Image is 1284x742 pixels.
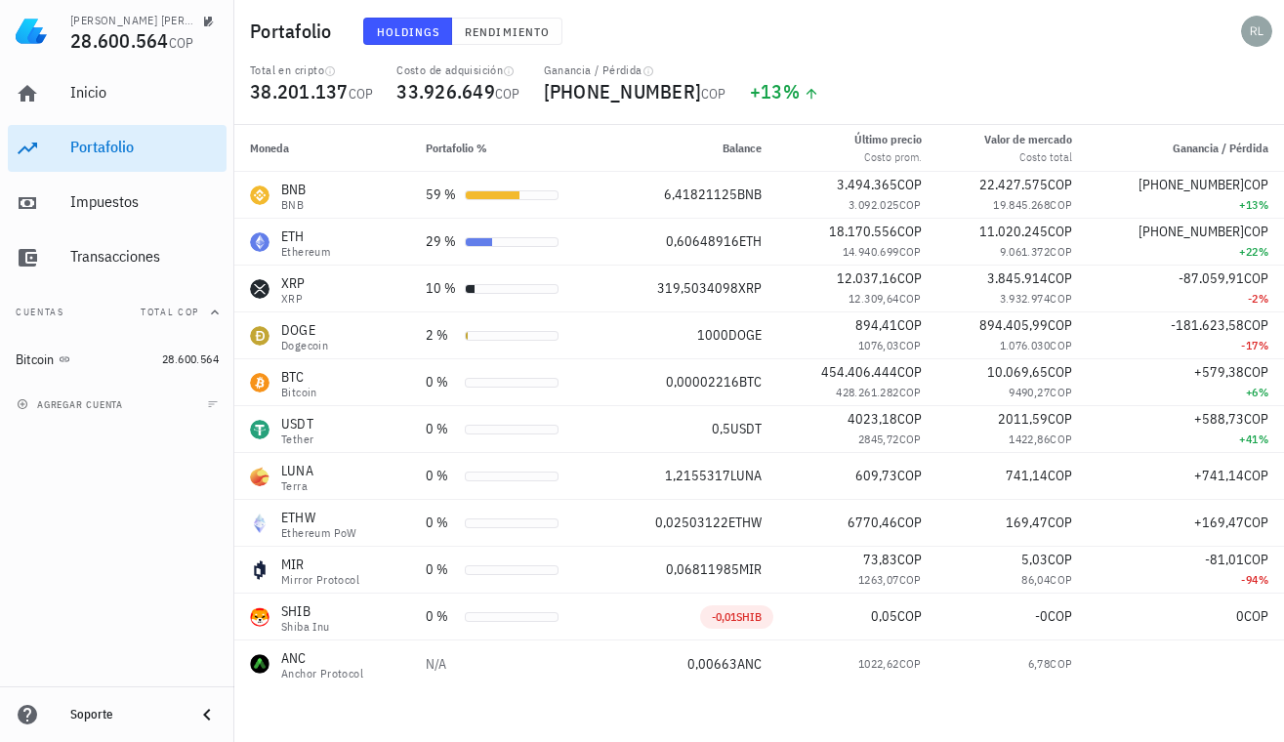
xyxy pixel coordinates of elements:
[712,420,730,437] span: 0,5
[993,197,1050,212] span: 19.845.268
[8,70,227,117] a: Inicio
[1244,176,1268,193] span: COP
[281,668,363,680] div: Anchor Protocol
[783,78,800,104] span: %
[1205,551,1244,568] span: -81,01
[281,246,330,258] div: Ethereum
[426,278,457,299] div: 10 %
[426,325,457,346] div: 2 %
[739,232,762,250] span: ETH
[8,336,227,383] a: Bitcoin 28.600.564
[1259,291,1268,306] span: %
[855,467,897,484] span: 609,73
[723,141,762,155] span: Balance
[426,559,457,580] div: 0 %
[426,372,457,392] div: 0 %
[1103,195,1268,215] div: +13
[1139,223,1244,240] span: [PHONE_NUMBER]
[1048,223,1072,240] span: COP
[250,78,349,104] span: 38.201.137
[1103,336,1268,355] div: -17
[1103,430,1268,449] div: +41
[426,655,446,673] span: N/A
[737,655,762,673] span: ANC
[736,609,762,624] span: SHIB
[281,574,359,586] div: Mirror Protocol
[1259,385,1268,399] span: %
[396,78,495,104] span: 33.926.649
[899,572,922,587] span: COP
[1000,291,1051,306] span: 3.932.974
[281,367,317,387] div: BTC
[1050,656,1072,671] span: COP
[281,508,357,527] div: ETHW
[1236,607,1244,625] span: 0
[1048,176,1072,193] span: COP
[843,244,899,259] span: 14.940.699
[250,373,269,392] div: BTC-icon
[426,466,457,486] div: 0 %
[855,316,897,334] span: 894,41
[1179,269,1244,287] span: -87.059,91
[12,394,132,414] button: agregar cuenta
[987,363,1048,381] span: 10.069,65
[897,176,922,193] span: COP
[1048,467,1072,484] span: COP
[1050,432,1072,446] span: COP
[250,467,269,486] div: LUNA-icon
[281,273,306,293] div: XRP
[1103,289,1268,309] div: -2
[1035,607,1048,625] span: -0
[730,467,762,484] span: LUNA
[1048,514,1072,531] span: COP
[281,621,330,633] div: Shiba Inu
[899,338,922,352] span: COP
[1048,269,1072,287] span: COP
[70,138,219,156] div: Portafolio
[987,269,1048,287] span: 3.845.914
[376,24,440,39] span: Holdings
[363,18,453,45] button: Holdings
[1241,16,1272,47] div: avatar
[849,197,899,212] span: 3.092.025
[998,410,1048,428] span: 2011,59
[21,398,123,411] span: agregar cuenta
[250,62,373,78] div: Total en cripto
[495,85,520,103] span: COP
[281,293,306,305] div: XRP
[426,185,457,205] div: 59 %
[979,223,1048,240] span: 11.020.245
[897,607,922,625] span: COP
[897,514,922,531] span: COP
[70,192,219,211] div: Impuestos
[849,291,899,306] span: 12.309,64
[1021,551,1048,568] span: 5,03
[1006,514,1048,531] span: 169,47
[70,13,195,28] div: [PERSON_NAME] [PERSON_NAME]
[70,247,219,266] div: Transacciones
[858,338,899,352] span: 1076,03
[1259,572,1268,587] span: %
[1050,572,1072,587] span: COP
[281,387,317,398] div: Bitcoin
[687,655,737,673] span: 0,00663
[544,78,702,104] span: [PHONE_NUMBER]
[899,244,922,259] span: COP
[899,385,922,399] span: COP
[426,141,487,155] span: Portafolio %
[70,27,169,54] span: 28.600.564
[899,656,922,671] span: COP
[836,385,898,399] span: 428.261.282
[1194,467,1244,484] span: +741,14
[141,306,199,318] span: Total COP
[728,326,762,344] span: DOGE
[730,420,762,437] span: USDT
[858,656,899,671] span: 1022,62
[984,131,1072,148] div: Valor de mercado
[665,467,730,484] span: 1,2155317
[1028,656,1051,671] span: 6,78
[234,125,410,172] th: Moneda
[858,432,899,446] span: 2845,72
[750,82,819,102] div: +13
[897,223,922,240] span: COP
